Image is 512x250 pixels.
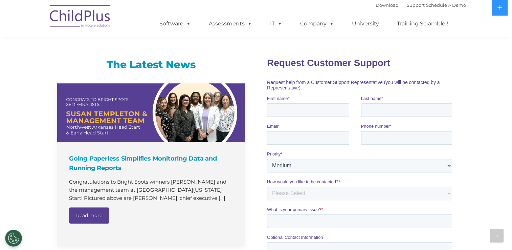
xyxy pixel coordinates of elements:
[153,17,198,30] a: Software
[46,0,114,34] img: ChildPlus by Procare Solutions
[202,17,259,30] a: Assessments
[293,17,341,30] a: Company
[390,17,455,30] a: Training Scramble!!
[407,2,425,8] a: Support
[345,17,386,30] a: University
[376,2,466,8] font: |
[376,2,399,8] a: Download
[69,178,235,202] p: Congratulations to Bright Spots winners [PERSON_NAME] and the management team at [GEOGRAPHIC_DATA...
[57,58,245,71] h3: The Latest News
[69,207,109,224] a: Read more
[426,2,466,8] a: Schedule A Demo
[263,17,289,30] a: IT
[69,154,235,173] h4: Going Paperless Simplifies Monitoring Data and Running Reports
